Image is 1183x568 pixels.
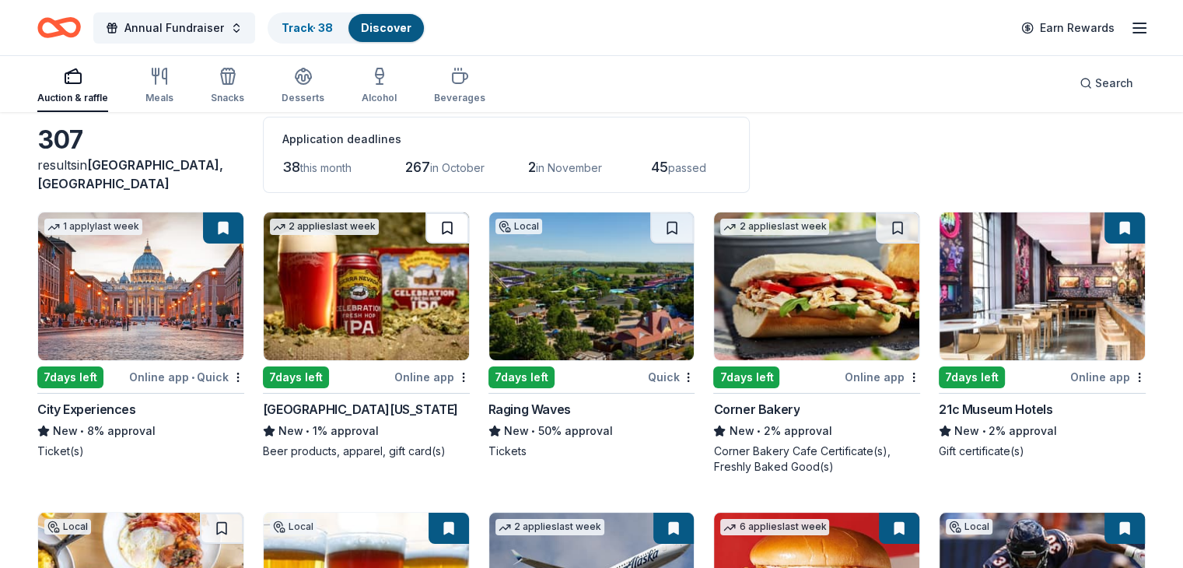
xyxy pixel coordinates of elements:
[713,422,920,440] div: 2% approval
[489,212,695,360] img: Image for Raging Waves
[394,367,470,387] div: Online app
[278,422,303,440] span: New
[405,159,430,175] span: 267
[982,425,986,437] span: •
[37,444,244,459] div: Ticket(s)
[263,400,458,419] div: [GEOGRAPHIC_DATA][US_STATE]
[263,212,470,459] a: Image for Sierra Nevada2 applieslast week7days leftOnline app[GEOGRAPHIC_DATA][US_STATE]New•1% ap...
[1067,68,1146,99] button: Search
[954,422,979,440] span: New
[37,400,136,419] div: City Experiences
[145,92,173,104] div: Meals
[80,425,84,437] span: •
[270,519,317,535] div: Local
[939,444,1146,459] div: Gift certificate(s)
[37,422,244,440] div: 8% approval
[282,159,300,175] span: 38
[129,367,244,387] div: Online app Quick
[37,61,108,112] button: Auction & raffle
[939,212,1146,459] a: Image for 21c Museum Hotels7days leftOnline app21c Museum HotelsNew•2% approvalGift certificate(s)
[1012,14,1124,42] a: Earn Rewards
[757,425,761,437] span: •
[264,212,469,360] img: Image for Sierra Nevada
[282,21,333,34] a: Track· 38
[495,519,604,535] div: 2 applies last week
[306,425,310,437] span: •
[38,212,243,360] img: Image for City Experiences
[720,219,829,235] div: 2 applies last week
[939,400,1052,419] div: 21c Museum Hotels
[263,366,329,388] div: 7 days left
[362,92,397,104] div: Alcohol
[434,61,485,112] button: Beverages
[713,212,920,475] a: Image for Corner Bakery2 applieslast week7days leftOnline appCorner BakeryNew•2% approvalCorner B...
[300,161,352,174] span: this month
[1095,74,1133,93] span: Search
[729,422,754,440] span: New
[211,92,244,104] div: Snacks
[434,92,485,104] div: Beverages
[268,12,425,44] button: Track· 38Discover
[211,61,244,112] button: Snacks
[1070,367,1146,387] div: Online app
[713,400,800,419] div: Corner Bakery
[845,367,920,387] div: Online app
[37,212,244,459] a: Image for City Experiences1 applylast week7days leftOnline app•QuickCity ExperiencesNew•8% approv...
[531,425,535,437] span: •
[488,212,695,459] a: Image for Raging WavesLocal7days leftQuickRaging WavesNew•50% approvalTickets
[939,422,1146,440] div: 2% approval
[713,444,920,475] div: Corner Bakery Cafe Certificate(s), Freshly Baked Good(s)
[44,219,142,235] div: 1 apply last week
[282,130,730,149] div: Application deadlines
[720,519,829,535] div: 6 applies last week
[488,444,695,459] div: Tickets
[37,9,81,46] a: Home
[668,161,706,174] span: passed
[263,422,470,440] div: 1% approval
[940,212,1145,360] img: Image for 21c Museum Hotels
[37,366,103,388] div: 7 days left
[270,219,379,235] div: 2 applies last week
[536,161,602,174] span: in November
[714,212,919,360] img: Image for Corner Bakery
[37,92,108,104] div: Auction & raffle
[37,157,223,191] span: [GEOGRAPHIC_DATA], [GEOGRAPHIC_DATA]
[939,366,1005,388] div: 7 days left
[504,422,529,440] span: New
[124,19,224,37] span: Annual Fundraiser
[946,519,992,535] div: Local
[44,519,91,535] div: Local
[430,161,485,174] span: in October
[145,61,173,112] button: Meals
[488,422,695,440] div: 50% approval
[263,444,470,459] div: Beer products, apparel, gift card(s)
[37,156,244,193] div: results
[713,366,779,388] div: 7 days left
[282,61,324,112] button: Desserts
[282,92,324,104] div: Desserts
[651,159,668,175] span: 45
[37,124,244,156] div: 307
[37,157,223,191] span: in
[528,159,536,175] span: 2
[647,367,695,387] div: Quick
[191,371,194,384] span: •
[93,12,255,44] button: Annual Fundraiser
[53,422,78,440] span: New
[362,61,397,112] button: Alcohol
[488,366,555,388] div: 7 days left
[488,400,571,419] div: Raging Waves
[361,21,411,34] a: Discover
[495,219,542,234] div: Local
